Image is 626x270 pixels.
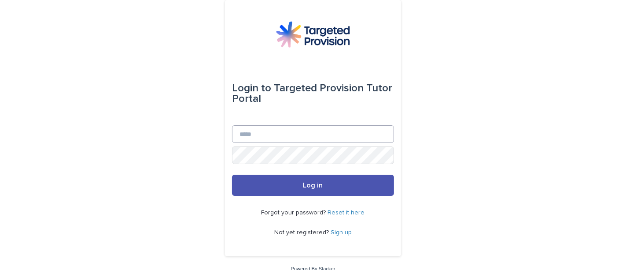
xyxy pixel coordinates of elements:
a: Sign up [331,229,352,236]
img: M5nRWzHhSzIhMunXDL62 [276,21,350,48]
span: Log in [303,182,323,189]
span: Forgot your password? [261,210,328,216]
button: Log in [232,175,394,196]
span: Login to [232,83,271,94]
span: Not yet registered? [274,229,331,236]
div: Targeted Provision Tutor Portal [232,76,394,111]
a: Reset it here [328,210,365,216]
